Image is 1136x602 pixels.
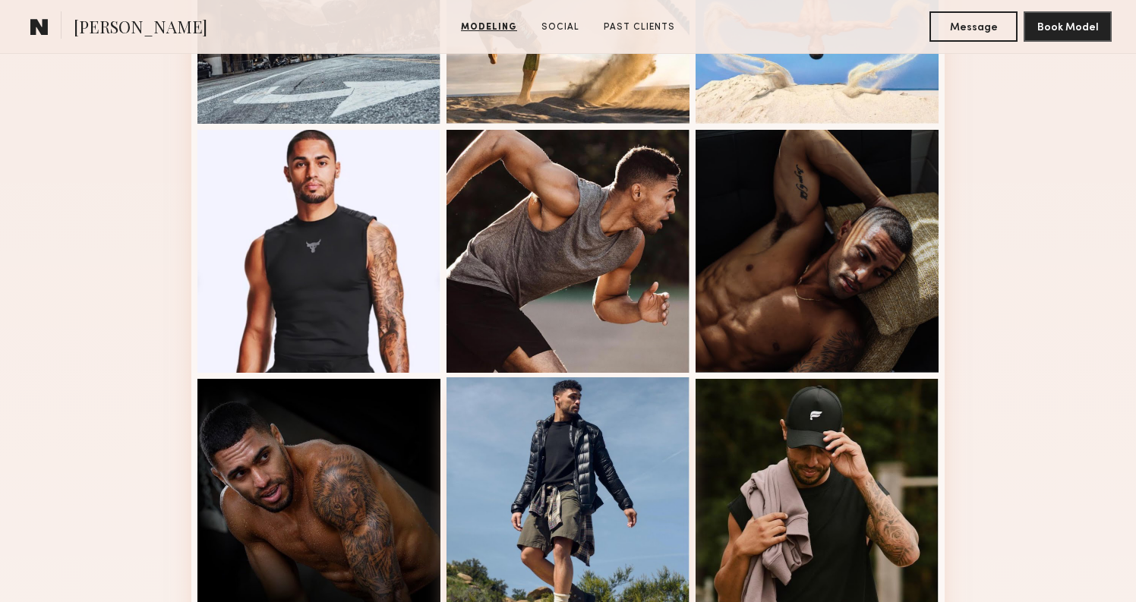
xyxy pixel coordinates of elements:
button: Message [929,11,1018,42]
a: Modeling [455,20,523,34]
a: Social [535,20,585,34]
button: Book Model [1024,11,1112,42]
a: Book Model [1024,20,1112,33]
a: Past Clients [598,20,681,34]
span: [PERSON_NAME] [74,15,207,42]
